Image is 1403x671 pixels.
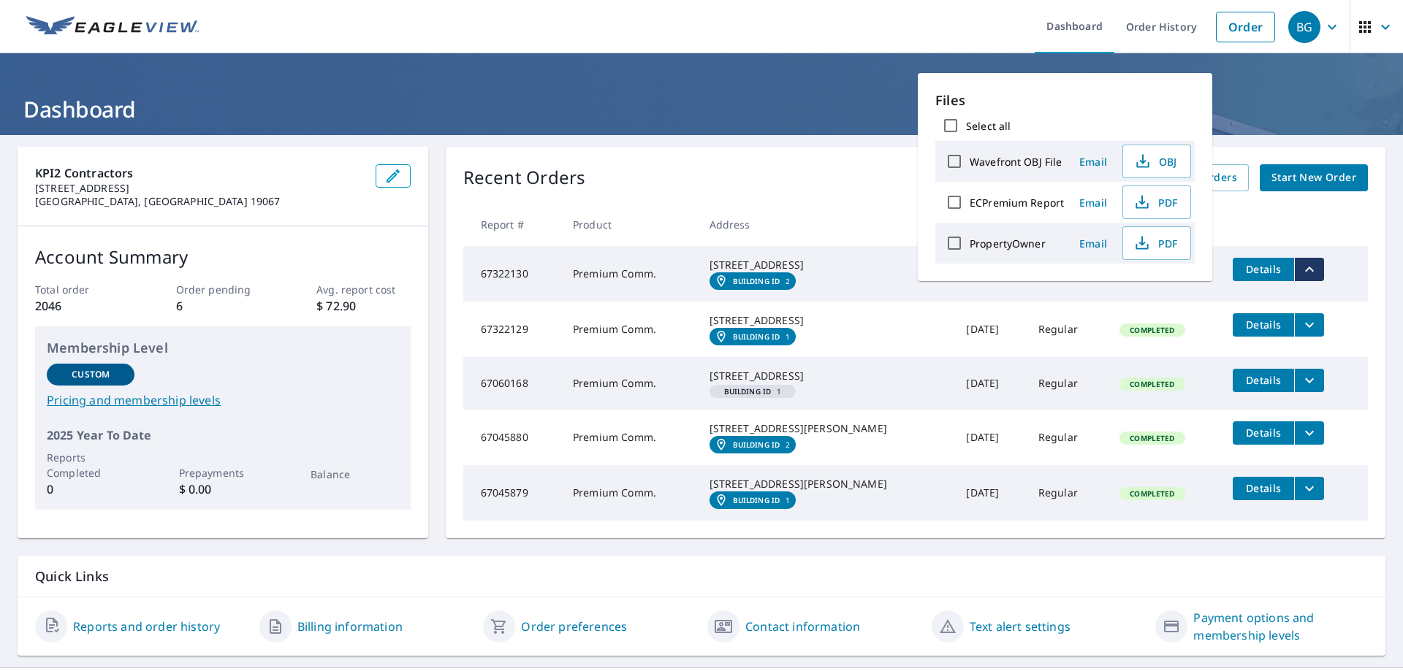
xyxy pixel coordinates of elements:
td: Regular [1027,410,1108,465]
div: BG [1288,11,1320,43]
span: PDF [1132,234,1179,252]
td: 67060168 [463,357,561,410]
span: Details [1242,373,1285,387]
p: [GEOGRAPHIC_DATA], [GEOGRAPHIC_DATA] 19067 [35,195,364,208]
td: 67045879 [463,465,561,521]
th: Report # [463,203,561,246]
span: Completed [1121,488,1183,499]
td: Regular [1027,357,1108,410]
p: Files [935,91,1195,110]
em: Building ID [733,440,780,449]
em: Building ID [733,332,780,341]
em: Building ID [733,496,780,505]
img: EV Logo [26,16,199,38]
a: Building ID1 [710,491,796,509]
span: OBJ [1132,153,1179,170]
span: Details [1242,318,1285,331]
button: filesDropdownBtn-67322129 [1294,313,1324,337]
p: Recent Orders [463,164,586,191]
td: Premium Comm. [561,465,698,521]
a: Pricing and membership levels [47,391,399,409]
span: 1 [715,388,791,395]
td: Regular [1027,465,1108,521]
p: $ 0.00 [179,480,267,498]
th: Address [698,203,955,246]
td: Regular [1027,302,1108,357]
a: Reports and order history [73,618,220,635]
div: [STREET_ADDRESS][PERSON_NAME] [710,421,943,436]
span: Email [1076,237,1111,250]
button: PDF [1122,185,1191,219]
em: Building ID [724,388,772,395]
a: Order preferences [521,618,627,635]
a: Order [1216,12,1275,42]
span: Email [1076,196,1111,210]
span: Details [1242,262,1285,276]
button: detailsBtn-67060168 [1233,369,1294,392]
td: Premium Comm. [561,246,698,302]
p: Custom [72,368,110,381]
td: Premium Comm. [561,302,698,357]
p: Reports Completed [47,450,134,480]
p: Membership Level [47,338,399,358]
div: [STREET_ADDRESS] [710,313,943,328]
span: Details [1242,481,1285,495]
span: PDF [1132,193,1179,211]
span: Completed [1121,325,1183,335]
p: 2046 [35,297,129,315]
p: KPI2 Contractors [35,164,364,182]
button: detailsBtn-67322130 [1233,258,1294,281]
p: Prepayments [179,465,267,480]
label: Select all [966,119,1011,133]
div: [STREET_ADDRESS] [710,258,943,272]
p: [STREET_ADDRESS] [35,182,364,195]
td: 67045880 [463,410,561,465]
p: Total order [35,282,129,297]
div: [STREET_ADDRESS] [710,369,943,383]
td: Premium Comm. [561,410,698,465]
p: Avg. report cost [316,282,410,297]
a: Billing information [297,618,403,635]
p: 2025 Year To Date [47,426,399,444]
td: [DATE] [954,357,1026,410]
td: 67322130 [463,246,561,302]
th: Product [561,203,698,246]
button: detailsBtn-67322129 [1233,313,1294,337]
button: detailsBtn-67045879 [1233,477,1294,500]
a: Payment options and membership levels [1193,609,1368,644]
div: [STREET_ADDRESS][PERSON_NAME] [710,477,943,491]
button: PDF [1122,226,1191,260]
button: Email [1070,232,1117,255]
label: PropertyOwner [970,237,1046,250]
a: Building ID2 [710,436,796,453]
td: [DATE] [954,410,1026,465]
button: detailsBtn-67045880 [1233,421,1294,445]
button: filesDropdownBtn-67045880 [1294,421,1324,445]
button: filesDropdownBtn-67322130 [1294,258,1324,281]
a: Building ID2 [710,272,796,290]
a: Start New Order [1260,164,1368,191]
td: [DATE] [954,465,1026,521]
td: Premium Comm. [561,357,698,410]
span: Completed [1121,433,1183,443]
p: 6 [176,297,270,315]
button: filesDropdownBtn-67060168 [1294,369,1324,392]
span: Email [1076,155,1111,169]
p: $ 72.90 [316,297,410,315]
button: filesDropdownBtn-67045879 [1294,477,1324,500]
p: Account Summary [35,244,411,270]
span: Start New Order [1271,169,1356,187]
span: Completed [1121,379,1183,389]
span: Details [1242,426,1285,440]
p: Balance [311,467,398,482]
em: Building ID [733,277,780,285]
button: Email [1070,191,1117,214]
p: 0 [47,480,134,498]
label: Wavefront OBJ File [970,155,1062,169]
a: Building ID1 [710,328,796,345]
td: 67322129 [463,302,561,357]
h1: Dashboard [18,94,1385,124]
label: ECPremium Report [970,196,1064,210]
td: [DATE] [954,302,1026,357]
p: Order pending [176,282,270,297]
